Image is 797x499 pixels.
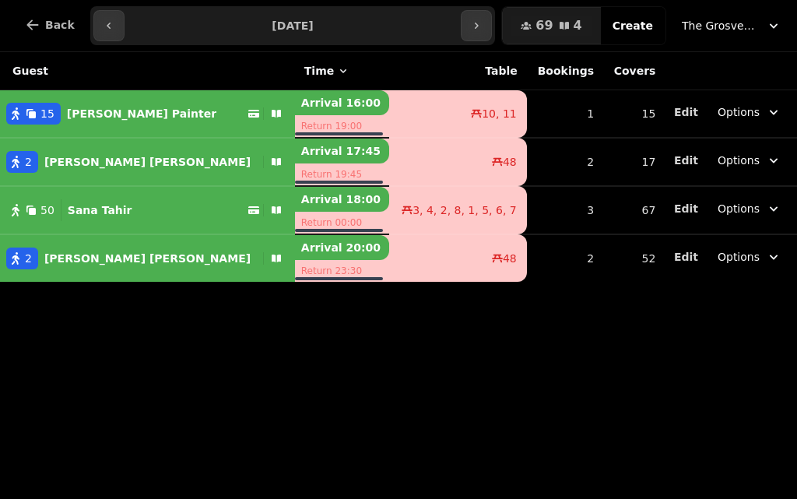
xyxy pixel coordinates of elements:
td: 2 [527,138,603,186]
p: Return 19:45 [295,163,389,185]
span: The Grosvenor [682,18,760,33]
button: The Grosvenor [672,12,791,40]
span: Options [718,201,760,216]
span: 2 [25,154,32,170]
span: Time [304,63,334,79]
span: Edit [674,203,698,214]
span: Back [45,19,75,30]
span: 48 [503,154,517,170]
button: Options [708,243,791,271]
p: [PERSON_NAME] [PERSON_NAME] [44,251,251,266]
td: 2 [527,234,603,282]
th: Table [389,52,527,90]
p: Arrival 16:00 [295,90,389,115]
span: Options [718,153,760,168]
span: 69 [535,19,553,32]
span: 4 [574,19,582,32]
button: Edit [674,249,698,265]
p: [PERSON_NAME] Painter [67,106,216,121]
p: Return 19:00 [295,115,389,137]
p: Arrival 17:45 [295,139,389,163]
span: 15 [40,106,54,121]
p: [PERSON_NAME] [PERSON_NAME] [44,154,251,170]
button: Back [12,6,87,44]
p: Return 00:00 [295,212,389,234]
span: Options [718,104,760,120]
button: Edit [674,153,698,168]
span: 2 [25,251,32,266]
span: Options [718,249,760,265]
button: Edit [674,201,698,216]
button: 694 [502,7,600,44]
button: Options [708,195,791,223]
button: Create [600,7,665,44]
button: Options [708,98,791,126]
td: 1 [527,90,603,139]
td: 3 [527,186,603,234]
td: 15 [603,90,665,139]
span: Edit [674,251,698,262]
p: Sana Tahir [68,202,132,218]
span: 48 [503,251,517,266]
p: Return 23:30 [295,260,389,282]
span: Edit [674,155,698,166]
span: Edit [674,107,698,118]
td: 52 [603,234,665,282]
span: 50 [40,202,54,218]
span: Create [613,20,653,31]
button: Time [304,63,349,79]
th: Bookings [527,52,603,90]
button: Edit [674,104,698,120]
td: 67 [603,186,665,234]
p: Arrival 18:00 [295,187,389,212]
td: 17 [603,138,665,186]
span: 3, 4, 2, 8, 1, 5, 6, 7 [413,202,517,218]
span: 10, 11 [482,106,517,121]
th: Covers [603,52,665,90]
button: Options [708,146,791,174]
p: Arrival 20:00 [295,235,389,260]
